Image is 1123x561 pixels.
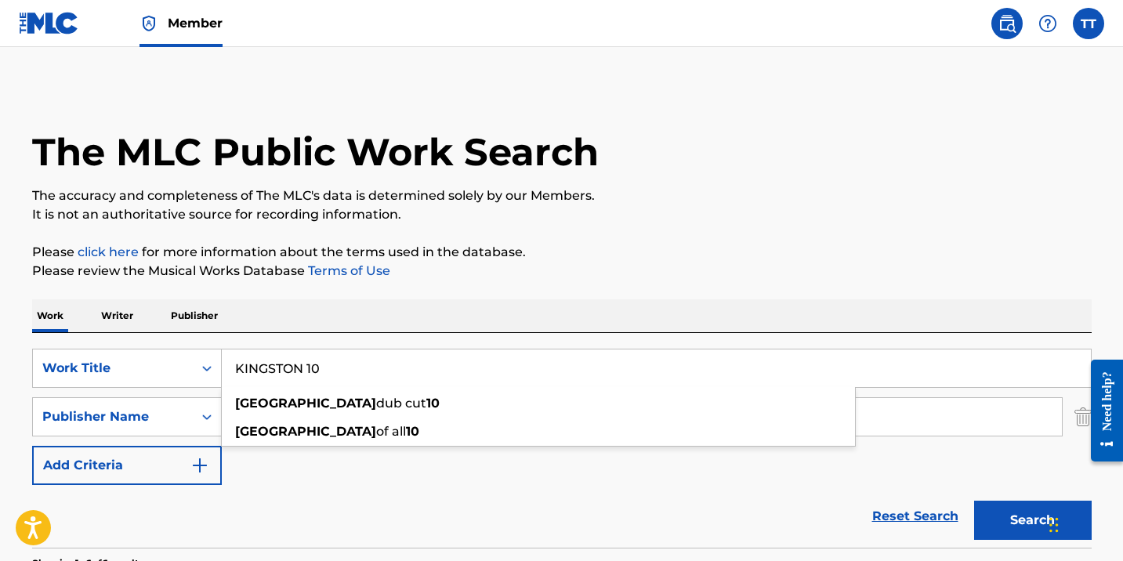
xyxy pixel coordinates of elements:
[32,299,68,332] p: Work
[406,424,419,439] strong: 10
[991,8,1023,39] a: Public Search
[139,14,158,33] img: Top Rightsholder
[32,186,1092,205] p: The accuracy and completeness of The MLC's data is determined solely by our Members.
[32,262,1092,280] p: Please review the Musical Works Database
[1074,397,1092,436] img: Delete Criterion
[32,205,1092,224] p: It is not an authoritative source for recording information.
[42,407,183,426] div: Publisher Name
[235,396,376,411] strong: [GEOGRAPHIC_DATA]
[376,396,426,411] span: dub cut
[1073,8,1104,39] div: User Menu
[32,349,1092,548] form: Search Form
[96,299,138,332] p: Writer
[305,263,390,278] a: Terms of Use
[998,14,1016,33] img: search
[1032,8,1063,39] div: Help
[42,359,183,378] div: Work Title
[1045,486,1123,561] iframe: Chat Widget
[190,456,209,475] img: 9d2ae6d4665cec9f34b9.svg
[1038,14,1057,33] img: help
[78,244,139,259] a: click here
[1049,501,1059,548] div: Drag
[974,501,1092,540] button: Search
[426,396,440,411] strong: 10
[168,14,223,32] span: Member
[235,424,376,439] strong: [GEOGRAPHIC_DATA]
[32,243,1092,262] p: Please for more information about the terms used in the database.
[166,299,223,332] p: Publisher
[864,499,966,534] a: Reset Search
[32,128,599,176] h1: The MLC Public Work Search
[376,424,406,439] span: of all
[19,12,79,34] img: MLC Logo
[1079,347,1123,473] iframe: Resource Center
[32,446,222,485] button: Add Criteria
